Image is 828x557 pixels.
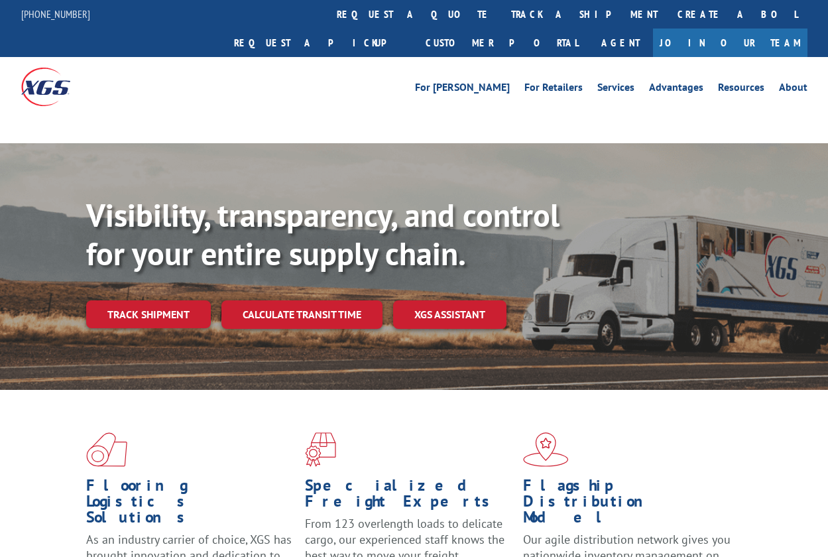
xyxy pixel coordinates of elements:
[524,82,583,97] a: For Retailers
[588,29,653,57] a: Agent
[221,300,383,329] a: Calculate transit time
[653,29,807,57] a: Join Our Team
[305,477,514,516] h1: Specialized Freight Experts
[779,82,807,97] a: About
[597,82,634,97] a: Services
[523,432,569,467] img: xgs-icon-flagship-distribution-model-red
[415,82,510,97] a: For [PERSON_NAME]
[649,82,703,97] a: Advantages
[224,29,416,57] a: Request a pickup
[718,82,764,97] a: Resources
[523,477,732,532] h1: Flagship Distribution Model
[305,432,336,467] img: xgs-icon-focused-on-flooring-red
[86,432,127,467] img: xgs-icon-total-supply-chain-intelligence-red
[86,477,295,532] h1: Flooring Logistics Solutions
[416,29,588,57] a: Customer Portal
[86,300,211,328] a: Track shipment
[393,300,506,329] a: XGS ASSISTANT
[86,194,560,274] b: Visibility, transparency, and control for your entire supply chain.
[21,7,90,21] a: [PHONE_NUMBER]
